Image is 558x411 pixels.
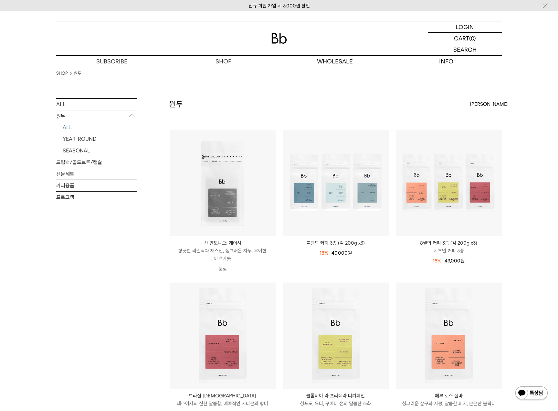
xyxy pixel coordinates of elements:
[56,110,137,122] p: 원두
[56,99,137,110] a: ALL
[391,56,502,67] p: INFO
[283,283,389,389] img: 콜롬비아 라 프라데라 디카페인
[170,392,276,407] a: 브라질 [DEMOGRAPHIC_DATA] 대추야자의 진한 달콤함, 매혹적인 시나몬의 향미
[348,250,352,256] span: 원
[283,392,389,400] p: 콜롬비아 라 프라데라 디카페인
[170,130,276,236] img: 산 안토니오: 게이샤
[170,262,276,275] p: 품절
[456,21,474,32] p: LOGIN
[56,168,137,180] a: 선물세트
[271,33,287,44] img: 로고
[469,33,476,44] p: (0)
[428,21,502,33] a: LOGIN
[63,133,137,145] a: YEAR-ROUND
[248,3,310,9] a: 신규 회원 가입 시 3,000원 할인
[170,239,276,247] p: 산 안토니오: 게이샤
[170,392,276,400] p: 브라질 [DEMOGRAPHIC_DATA]
[56,56,168,67] a: SUBSCRIBE
[283,239,389,247] a: 블렌드 커피 3종 (각 200g x3)
[445,258,465,264] span: 49,000
[396,392,502,407] a: 페루 로스 실바 싱그러운 살구와 자몽, 달콤한 퍼지, 은은한 블랙티
[396,392,502,400] p: 페루 로스 실바
[279,56,391,67] p: WHOLESALE
[168,56,279,67] a: SHOP
[454,33,469,44] p: CART
[283,392,389,407] a: 콜롬비아 라 프라데라 디카페인 청포도, 오디, 구아바 잼의 달콤한 조화
[453,44,477,55] p: SEARCH
[170,247,276,262] p: 향긋한 라일락과 재스민, 싱그러운 자두, 우아한 베르가못
[320,249,328,257] div: 18%
[56,192,137,203] a: 프로그램
[396,400,502,407] p: 싱그러운 살구와 자몽, 달콤한 퍼지, 은은한 블랙티
[63,145,137,156] a: SEASONAL
[470,100,509,108] span: [PERSON_NAME]
[169,99,183,110] h2: 원두
[433,257,441,265] div: 18%
[428,33,502,44] a: CART (0)
[396,283,502,389] img: 페루 로스 실바
[396,239,502,247] p: 8월의 커피 3종 (각 200g x3)
[170,239,276,262] a: 산 안토니오: 게이샤 향긋한 라일락과 재스민, 싱그러운 자두, 우아한 베르가못
[56,157,137,168] a: 드립백/콜드브루/캡슐
[332,250,352,256] span: 40,000
[396,239,502,255] a: 8월의 커피 3종 (각 200g x3) 시즈널 커피 3종
[63,122,137,133] a: ALL
[460,258,465,264] span: 원
[56,180,137,191] a: 커피용품
[515,386,548,401] img: 카카오톡 채널 1:1 채팅 버튼
[283,400,389,407] p: 청포도, 오디, 구아바 잼의 달콤한 조화
[170,283,276,389] img: 브라질 사맘바이아
[283,130,389,236] img: 블렌드 커피 3종 (각 200g x3)
[396,130,502,236] img: 8월의 커피 3종 (각 200g x3)
[170,400,276,407] p: 대추야자의 진한 달콤함, 매혹적인 시나몬의 향미
[396,247,502,255] p: 시즈널 커피 3종
[56,70,68,77] a: SHOP
[74,70,81,77] a: 원두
